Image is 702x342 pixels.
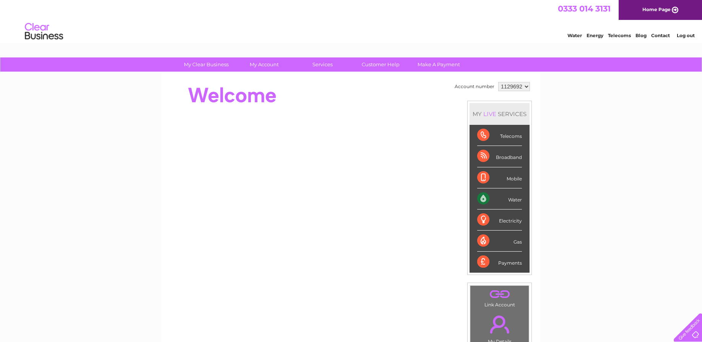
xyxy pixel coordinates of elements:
[171,4,532,37] div: Clear Business is a trading name of Verastar Limited (registered in [GEOGRAPHIC_DATA] No. 3667643...
[477,231,522,252] div: Gas
[477,209,522,231] div: Electricity
[677,33,695,38] a: Log out
[651,33,670,38] a: Contact
[470,285,529,309] td: Link Account
[477,146,522,167] div: Broadband
[453,80,496,93] td: Account number
[407,57,470,72] a: Make A Payment
[472,311,527,338] a: .
[175,57,238,72] a: My Clear Business
[477,188,522,209] div: Water
[477,125,522,146] div: Telecoms
[233,57,296,72] a: My Account
[470,103,530,125] div: MY SERVICES
[608,33,631,38] a: Telecoms
[558,4,611,13] a: 0333 014 3131
[472,288,527,301] a: .
[635,33,647,38] a: Blog
[567,33,582,38] a: Water
[24,20,63,43] img: logo.png
[477,252,522,272] div: Payments
[482,110,498,118] div: LIVE
[477,167,522,188] div: Mobile
[349,57,412,72] a: Customer Help
[587,33,603,38] a: Energy
[291,57,354,72] a: Services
